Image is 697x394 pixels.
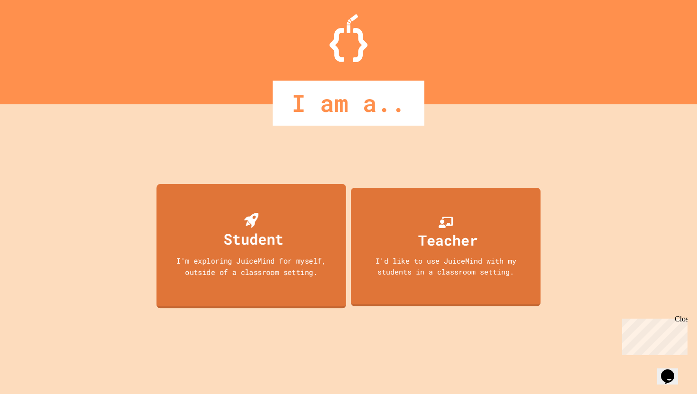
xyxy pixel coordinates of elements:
div: Chat with us now!Close [4,4,65,60]
div: I am a.. [273,81,424,126]
div: I'm exploring JuiceMind for myself, outside of a classroom setting. [166,255,337,277]
div: Student [224,228,284,250]
div: Teacher [418,229,478,251]
iframe: chat widget [618,315,688,355]
img: Logo.svg [330,14,367,62]
div: I'd like to use JuiceMind with my students in a classroom setting. [360,256,531,277]
iframe: chat widget [657,356,688,385]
